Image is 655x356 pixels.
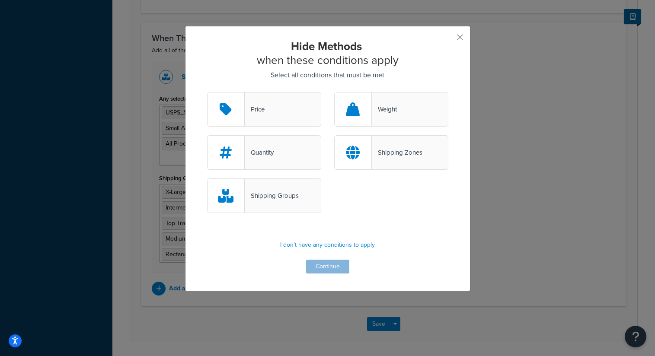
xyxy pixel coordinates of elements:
[245,146,274,159] div: Quantity
[245,103,265,115] div: Price
[291,38,362,54] strong: Hide Methods
[372,146,422,159] div: Shipping Zones
[207,69,448,81] p: Select all conditions that must be met
[372,103,397,115] div: Weight
[245,190,299,202] div: Shipping Groups
[207,39,448,67] h2: when these conditions apply
[207,239,448,251] p: I don't have any conditions to apply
